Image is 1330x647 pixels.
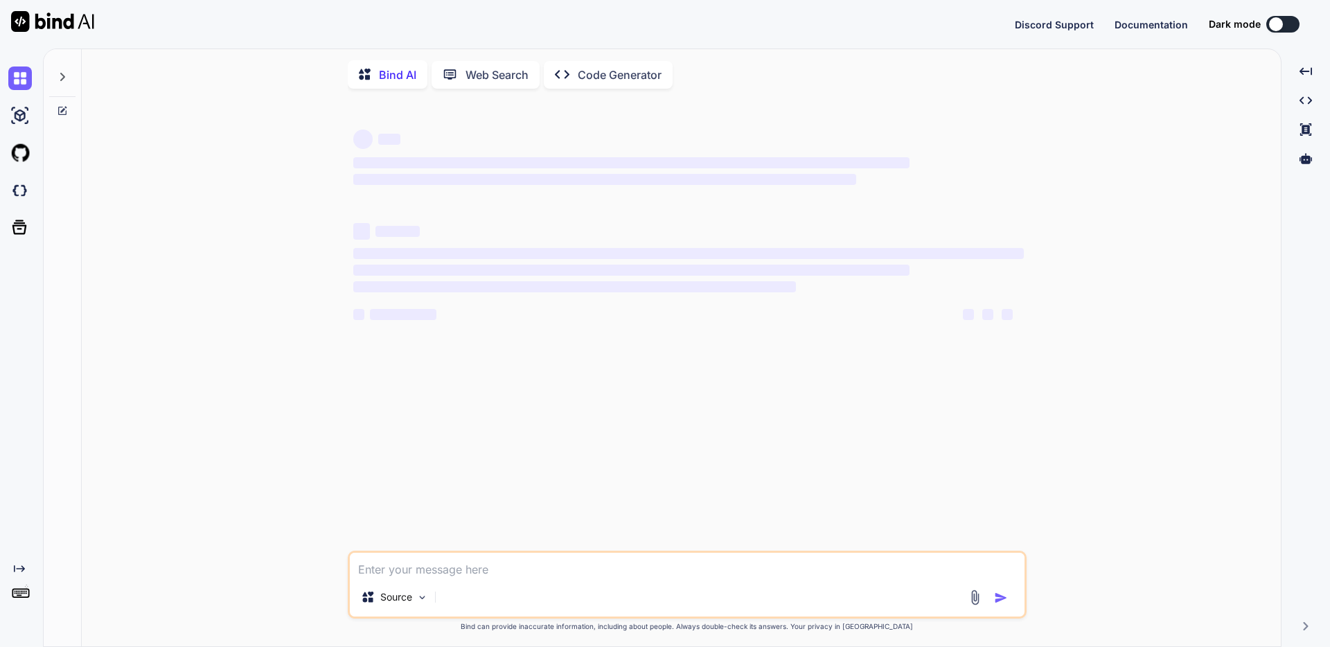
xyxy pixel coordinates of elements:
img: chat [8,67,32,90]
span: ‌ [378,134,400,145]
span: Discord Support [1015,19,1094,30]
img: attachment [967,590,983,605]
img: Bind AI [11,11,94,32]
p: Source [380,590,412,604]
span: ‌ [353,223,370,240]
img: darkCloudIdeIcon [8,179,32,202]
span: ‌ [1002,309,1013,320]
img: icon [994,591,1008,605]
img: githubLight [8,141,32,165]
p: Bind can provide inaccurate information, including about people. Always double-check its answers.... [348,621,1027,632]
span: Dark mode [1209,17,1261,31]
img: Pick Models [416,592,428,603]
span: ‌ [353,157,910,168]
span: ‌ [353,248,1024,259]
span: ‌ [353,174,856,185]
span: ‌ [353,281,796,292]
span: ‌ [375,226,420,237]
p: Bind AI [379,67,416,83]
span: ‌ [963,309,974,320]
button: Documentation [1115,17,1188,32]
span: ‌ [353,265,910,276]
p: Web Search [465,67,529,83]
span: ‌ [353,130,373,149]
span: ‌ [982,309,993,320]
span: ‌ [370,309,436,320]
button: Discord Support [1015,17,1094,32]
span: ‌ [353,309,364,320]
img: ai-studio [8,104,32,127]
p: Code Generator [578,67,662,83]
span: Documentation [1115,19,1188,30]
